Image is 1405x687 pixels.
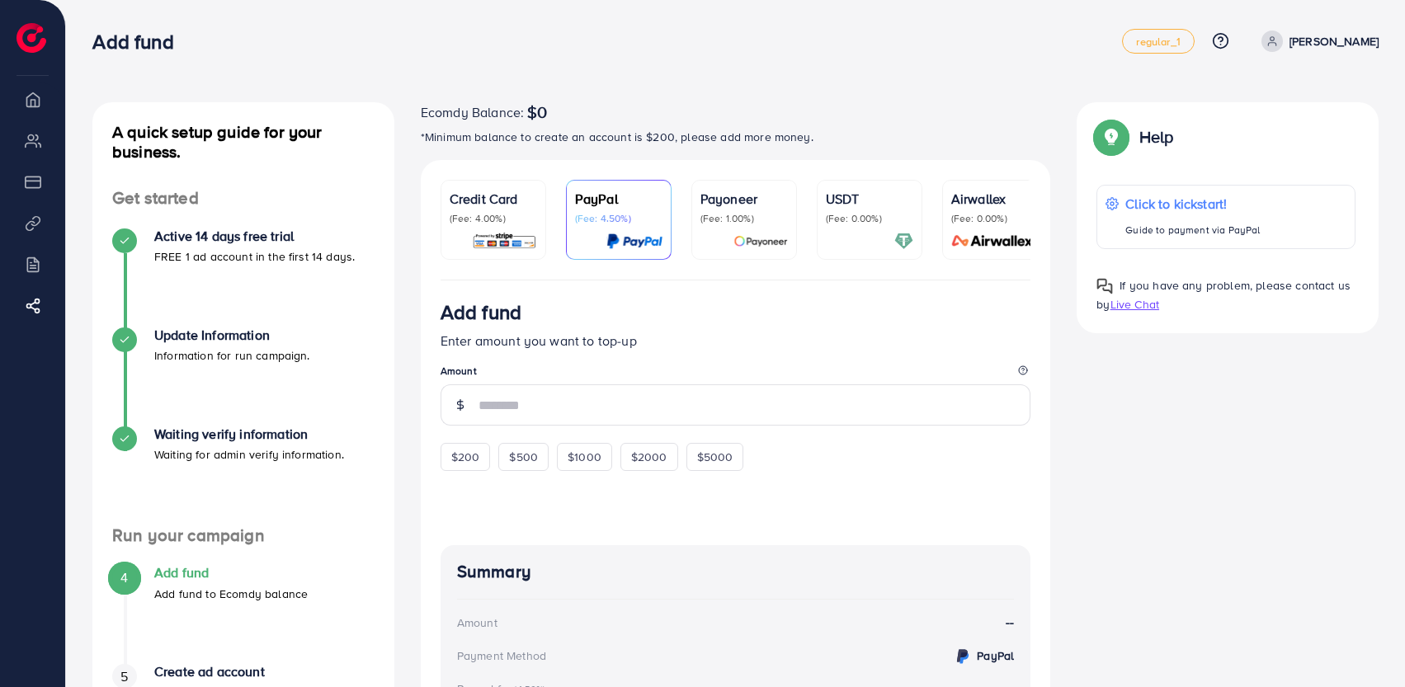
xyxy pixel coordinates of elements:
[953,647,973,666] img: credit
[1125,220,1260,240] p: Guide to payment via PayPal
[92,228,394,327] li: Active 14 days free trial
[451,449,480,465] span: $200
[527,102,547,122] span: $0
[92,188,394,209] h4: Get started
[1096,122,1126,152] img: Popup guide
[951,189,1039,209] p: Airwallex
[120,667,128,686] span: 5
[154,327,310,343] h4: Update Information
[575,189,662,209] p: PayPal
[1110,296,1159,313] span: Live Chat
[1096,277,1351,313] span: If you have any problem, please contact us by
[457,562,1015,582] h4: Summary
[826,189,913,209] p: USDT
[1335,613,1393,675] iframe: Chat
[92,565,394,664] li: Add fund
[120,568,128,587] span: 4
[575,212,662,225] p: (Fee: 4.50%)
[154,664,375,680] h4: Create ad account
[92,122,394,162] h4: A quick setup guide for your business.
[733,232,788,251] img: card
[92,525,394,546] h4: Run your campaign
[457,647,546,664] div: Payment Method
[946,232,1039,251] img: card
[154,426,344,442] h4: Waiting verify information
[421,102,524,122] span: Ecomdy Balance:
[450,189,537,209] p: Credit Card
[1122,29,1194,54] a: regular_1
[1096,278,1113,294] img: Popup guide
[951,212,1039,225] p: (Fee: 0.00%)
[1136,36,1180,47] span: regular_1
[700,189,788,209] p: Payoneer
[154,228,355,244] h4: Active 14 days free trial
[154,346,310,365] p: Information for run campaign.
[1289,31,1379,51] p: [PERSON_NAME]
[894,232,913,251] img: card
[441,364,1031,384] legend: Amount
[154,565,308,581] h4: Add fund
[450,212,537,225] p: (Fee: 4.00%)
[1255,31,1379,52] a: [PERSON_NAME]
[154,445,344,464] p: Waiting for admin verify information.
[472,232,537,251] img: card
[92,327,394,426] li: Update Information
[697,449,733,465] span: $5000
[1139,127,1174,147] p: Help
[92,426,394,525] li: Waiting verify information
[154,247,355,266] p: FREE 1 ad account in the first 14 days.
[826,212,913,225] p: (Fee: 0.00%)
[441,300,521,324] h3: Add fund
[92,30,186,54] h3: Add fund
[421,127,1051,147] p: *Minimum balance to create an account is $200, please add more money.
[568,449,601,465] span: $1000
[457,614,497,631] div: Amount
[631,449,667,465] span: $2000
[700,212,788,225] p: (Fee: 1.00%)
[1125,194,1260,214] p: Click to kickstart!
[977,647,1014,664] strong: PayPal
[441,331,1031,351] p: Enter amount you want to top-up
[606,232,662,251] img: card
[17,23,46,53] img: logo
[509,449,538,465] span: $500
[1006,613,1014,632] strong: --
[154,584,308,604] p: Add fund to Ecomdy balance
